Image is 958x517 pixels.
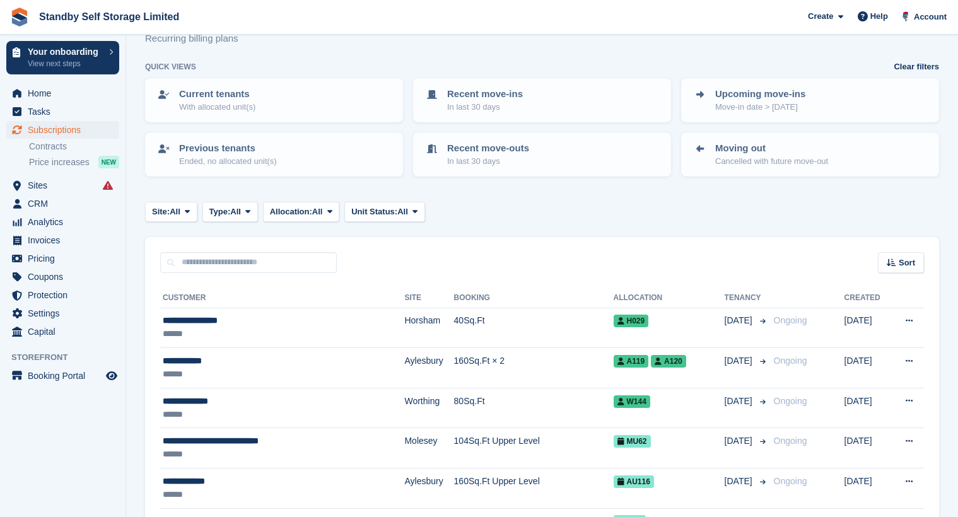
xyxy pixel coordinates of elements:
span: Tasks [28,103,103,120]
p: Cancelled with future move-out [715,155,828,168]
td: Worthing [404,388,453,428]
span: Invoices [28,231,103,249]
span: Account [914,11,947,23]
p: Current tenants [179,87,255,102]
span: Analytics [28,213,103,231]
span: Storefront [11,351,126,364]
a: menu [6,84,119,102]
span: A120 [651,355,686,368]
td: [DATE] [844,348,891,388]
td: Aylesbury [404,468,453,509]
a: Recent move-ins In last 30 days [414,79,670,121]
span: Ongoing [774,356,807,366]
a: Your onboarding View next steps [6,41,119,74]
a: Current tenants With allocated unit(s) [146,79,402,121]
span: Create [808,10,833,23]
a: menu [6,103,119,120]
a: menu [6,286,119,304]
span: AU116 [614,475,654,488]
button: Type: All [202,202,258,223]
a: menu [6,305,119,322]
span: Ongoing [774,436,807,446]
a: menu [6,323,119,340]
td: [DATE] [844,428,891,468]
span: [DATE] [725,395,755,408]
a: Preview store [104,368,119,383]
th: Site [404,288,453,308]
td: [DATE] [844,388,891,428]
p: Upcoming move-ins [715,87,805,102]
th: Tenancy [725,288,769,308]
a: menu [6,250,119,267]
span: Booking Portal [28,367,103,385]
a: Moving out Cancelled with future move-out [682,134,938,175]
td: [DATE] [844,308,891,348]
td: Horsham [404,308,453,348]
span: MU62 [614,435,651,448]
span: All [230,206,241,218]
span: Help [870,10,888,23]
td: 80Sq.Ft [454,388,614,428]
span: [DATE] [725,354,755,368]
span: Site: [152,206,170,218]
span: Type: [209,206,231,218]
h6: Quick views [145,61,196,73]
a: menu [6,268,119,286]
span: [DATE] [725,314,755,327]
span: Allocation: [270,206,312,218]
p: Previous tenants [179,141,277,156]
a: Contracts [29,141,119,153]
span: Unit Status: [351,206,397,218]
a: menu [6,195,119,212]
td: Molesey [404,428,453,468]
span: Ongoing [774,396,807,406]
td: 160Sq.Ft Upper Level [454,468,614,509]
p: View next steps [28,58,103,69]
span: Home [28,84,103,102]
p: Recent move-outs [447,141,529,156]
p: Move-in date > [DATE] [715,101,805,113]
a: menu [6,231,119,249]
p: Recurring billing plans [145,32,246,46]
span: Price increases [29,156,90,168]
a: Standby Self Storage Limited [34,6,184,27]
th: Customer [160,288,404,308]
div: NEW [98,156,119,168]
td: [DATE] [844,468,891,509]
td: 160Sq.Ft × 2 [454,348,614,388]
a: menu [6,177,119,194]
a: Price increases NEW [29,155,119,169]
img: stora-icon-8386f47178a22dfd0bd8f6a31ec36ba5ce8667c1dd55bd0f319d3a0aa187defe.svg [10,8,29,26]
th: Created [844,288,891,308]
a: menu [6,121,119,139]
a: Clear filters [894,61,939,73]
span: Coupons [28,268,103,286]
p: With allocated unit(s) [179,101,255,113]
span: Ongoing [774,476,807,486]
span: All [397,206,408,218]
i: Smart entry sync failures have occurred [103,180,113,190]
button: Unit Status: All [344,202,424,223]
td: 40Sq.Ft [454,308,614,348]
a: Recent move-outs In last 30 days [414,134,670,175]
th: Booking [454,288,614,308]
a: Previous tenants Ended, no allocated unit(s) [146,134,402,175]
a: menu [6,213,119,231]
span: W144 [614,395,650,408]
a: Upcoming move-ins Move-in date > [DATE] [682,79,938,121]
button: Allocation: All [263,202,340,223]
p: Recent move-ins [447,87,523,102]
p: In last 30 days [447,155,529,168]
span: Pricing [28,250,103,267]
span: [DATE] [725,434,755,448]
span: Sites [28,177,103,194]
span: Subscriptions [28,121,103,139]
button: Site: All [145,202,197,223]
span: H029 [614,315,649,327]
span: All [170,206,180,218]
p: Your onboarding [28,47,103,56]
span: Settings [28,305,103,322]
span: Sort [899,257,915,269]
span: Capital [28,323,103,340]
img: Glenn Fisher [899,10,912,23]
